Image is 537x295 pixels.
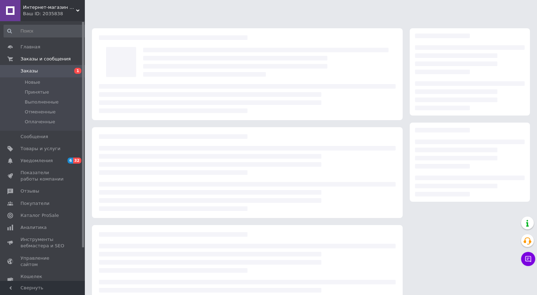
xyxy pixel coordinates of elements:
span: Показатели работы компании [21,170,65,182]
span: Оплаченные [25,119,55,125]
span: Аналитика [21,224,47,231]
div: Ваш ID: 2035838 [23,11,85,17]
span: 6 [68,158,73,164]
input: Поиск [4,25,87,37]
span: Сообщения [21,134,48,140]
span: Каталог ProSale [21,212,59,219]
span: Покупатели [21,200,49,207]
span: Главная [21,44,40,50]
span: Заказы [21,68,38,74]
span: Интернет-магазин Хозторг Харьков - товары для дома, сада и огорода оптом [23,4,76,11]
span: 1 [74,68,81,74]
span: Инструменты вебмастера и SEO [21,236,65,249]
span: Отзывы [21,188,39,194]
span: Выполненные [25,99,59,105]
span: Отмененные [25,109,56,115]
button: Чат с покупателем [521,252,535,266]
span: Заказы и сообщения [21,56,71,62]
span: 32 [73,158,81,164]
span: Товары и услуги [21,146,60,152]
span: Новые [25,79,40,85]
span: Управление сайтом [21,255,65,268]
span: Кошелек компании [21,273,65,286]
span: Принятые [25,89,49,95]
span: Уведомления [21,158,53,164]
